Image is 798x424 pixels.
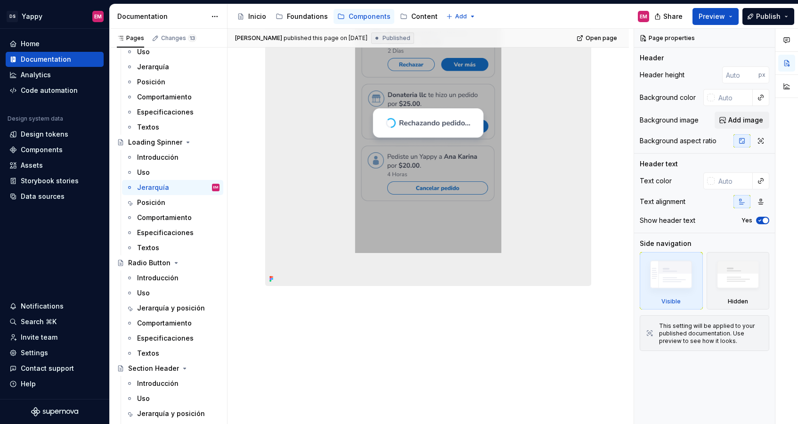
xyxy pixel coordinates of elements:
[21,130,68,139] div: Design tokens
[117,12,206,21] div: Documentation
[659,322,763,345] div: This setting will be applied to your published documentation. Use preview to see how it looks.
[741,217,752,224] label: Yes
[122,44,223,59] a: Uso
[650,8,689,25] button: Share
[284,34,367,42] div: published this page on [DATE]
[21,348,48,358] div: Settings
[21,161,43,170] div: Assets
[248,12,266,21] div: Inicio
[699,12,725,21] span: Preview
[728,115,763,125] span: Add image
[349,12,391,21] div: Components
[137,243,159,253] div: Textos
[715,89,753,106] input: Auto
[31,407,78,416] a: Supernova Logo
[21,39,40,49] div: Home
[640,239,692,248] div: Side navigation
[137,183,169,192] div: Jerarquía
[334,9,394,24] a: Components
[586,34,617,42] span: Open page
[235,34,282,42] span: [PERSON_NAME]
[640,115,699,125] div: Background image
[6,376,104,391] button: Help
[122,376,223,391] a: Introducción
[22,12,42,21] div: Yappy
[137,213,192,222] div: Comportamiento
[6,36,104,51] a: Home
[640,136,717,146] div: Background aspect ratio
[122,150,223,165] a: Introducción
[122,105,223,120] a: Especificaciones
[137,318,192,328] div: Comportamiento
[188,34,196,42] span: 13
[692,8,739,25] button: Preview
[233,7,441,26] div: Page tree
[122,90,223,105] a: Comportamiento
[6,83,104,98] a: Code automation
[21,364,74,373] div: Contact support
[233,9,270,24] a: Inicio
[6,345,104,360] a: Settings
[122,225,223,240] a: Especificaciones
[137,62,169,72] div: Jerarquía
[122,346,223,361] a: Textos
[117,34,144,42] div: Pages
[21,302,64,311] div: Notifications
[137,153,179,162] div: Introducción
[455,13,467,20] span: Add
[128,138,182,147] div: Loading Spinner
[122,165,223,180] a: Uso
[122,285,223,301] a: Uso
[122,195,223,210] a: Posición
[6,361,104,376] button: Contact support
[122,331,223,346] a: Especificaciones
[161,34,196,42] div: Changes
[707,252,770,310] div: Hidden
[640,252,703,310] div: Visible
[137,273,179,283] div: Introducción
[21,176,79,186] div: Storybook stories
[137,47,150,57] div: Uso
[640,159,678,169] div: Header text
[122,240,223,255] a: Textos
[21,55,71,64] div: Documentation
[640,176,672,186] div: Text color
[122,74,223,90] a: Posición
[6,314,104,329] button: Search ⌘K
[6,189,104,204] a: Data sources
[122,270,223,285] a: Introducción
[94,13,102,20] div: EM
[113,361,223,376] a: Section Header
[8,115,63,122] div: Design system data
[137,379,179,388] div: Introducción
[287,12,328,21] div: Foundations
[137,92,192,102] div: Comportamiento
[411,12,438,21] div: Content
[122,391,223,406] a: Uso
[6,142,104,157] a: Components
[137,122,159,132] div: Textos
[383,34,410,42] span: Published
[122,316,223,331] a: Comportamiento
[728,298,748,305] div: Hidden
[137,168,150,177] div: Uso
[21,86,78,95] div: Code automation
[137,394,150,403] div: Uso
[137,77,165,87] div: Posición
[574,32,621,45] a: Open page
[6,158,104,173] a: Assets
[213,183,218,192] div: EM
[640,53,664,63] div: Header
[6,299,104,314] button: Notifications
[2,6,107,26] button: DSYappyEM
[128,258,171,268] div: Radio Button
[6,330,104,345] a: Invite team
[640,93,696,102] div: Background color
[137,349,159,358] div: Textos
[137,198,165,207] div: Posición
[6,52,104,67] a: Documentation
[122,210,223,225] a: Comportamiento
[6,67,104,82] a: Analytics
[122,180,223,195] a: JerarquíaEM
[640,70,684,80] div: Header height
